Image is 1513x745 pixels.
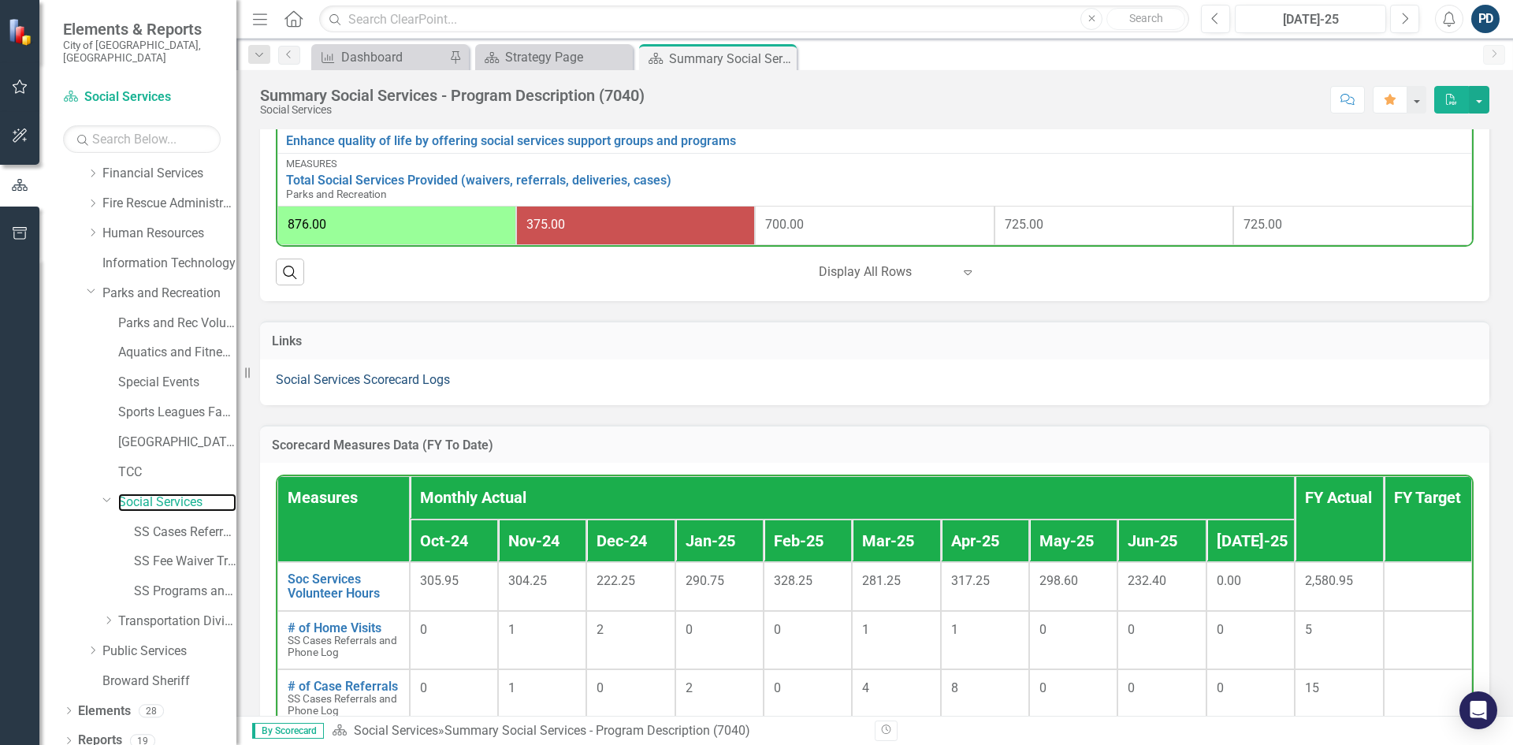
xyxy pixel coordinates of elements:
[508,622,515,637] span: 1
[118,434,236,452] a: [GEOGRAPHIC_DATA]
[420,680,427,695] span: 0
[765,217,804,232] span: 700.00
[1471,5,1500,33] button: PD
[1005,217,1043,232] span: 725.00
[63,39,221,65] small: City of [GEOGRAPHIC_DATA], [GEOGRAPHIC_DATA]
[597,680,604,695] span: 0
[479,47,629,67] a: Strategy Page
[286,158,1463,169] div: Measures
[1128,622,1135,637] span: 0
[286,134,1463,148] a: Enhance quality of life by offering social services support groups and programs
[288,680,400,694] a: # of Case Referrals
[118,494,236,512] a: Social Services
[508,680,515,695] span: 1
[118,315,236,333] a: Parks and Rec Volunteers
[420,573,459,588] span: 305.95
[1305,622,1312,637] span: 5
[260,87,645,104] div: Summary Social Services - Program Description (7040)
[315,47,445,67] a: Dashboard
[277,153,1472,206] td: Double-Click to Edit Right Click for Context Menu
[508,573,547,588] span: 304.25
[1106,8,1185,30] button: Search
[332,722,863,740] div: »
[102,255,236,273] a: Information Technology
[102,643,236,661] a: Public Services
[444,723,750,738] div: Summary Social Services - Program Description (7040)
[862,573,901,588] span: 281.25
[118,464,236,482] a: TCC
[288,621,400,635] a: # of Home Visits
[597,573,635,588] span: 222.25
[774,680,781,695] span: 0
[1039,622,1046,637] span: 0
[1459,691,1497,729] div: Open Intercom Messenger
[134,523,236,542] a: SS Cases Referrals and Phone Log
[134,553,236,571] a: SS Fee Waiver Tracking
[63,20,221,39] span: Elements & Reports
[63,88,221,106] a: Social Services
[1243,217,1282,232] span: 725.00
[1039,573,1078,588] span: 298.60
[951,680,958,695] span: 8
[102,225,236,243] a: Human Resources
[774,622,781,637] span: 0
[272,334,1478,348] h3: Links
[420,622,427,637] span: 0
[78,702,131,721] a: Elements
[1129,12,1163,24] span: Search
[686,680,693,695] span: 2
[862,622,869,637] span: 1
[102,285,236,303] a: Parks and Recreation
[951,573,990,588] span: 317.25
[1217,622,1224,637] span: 0
[1217,680,1224,695] span: 0
[319,6,1189,33] input: Search ClearPoint...
[1305,573,1353,588] span: 2,580.95
[1128,573,1166,588] span: 232.40
[288,572,400,600] a: Soc Services Volunteer Hours
[286,188,387,200] span: Parks and Recreation
[341,47,445,67] div: Dashboard
[288,692,397,717] span: SS Cases Referrals and Phone Log
[118,374,236,392] a: Special Events
[102,672,236,691] a: Broward Sheriff
[1128,680,1135,695] span: 0
[277,114,1472,153] td: Double-Click to Edit Right Click for Context Menu
[102,195,236,213] a: Fire Rescue Administration
[272,438,1478,453] h3: Scorecard Measures Data (FY To Date)
[686,622,693,637] span: 0
[1235,5,1386,33] button: [DATE]-25
[8,18,35,46] img: ClearPoint Strategy
[526,217,565,232] span: 375.00
[134,583,236,601] a: SS Programs and Volunteers
[1305,680,1319,695] span: 15
[862,680,869,695] span: 4
[774,573,812,588] span: 328.25
[686,573,724,588] span: 290.75
[286,173,1463,188] a: Total Social Services Provided (waivers, referrals, deliveries, cases)
[288,634,397,658] span: SS Cases Referrals and Phone Log
[1240,10,1381,29] div: [DATE]-25
[951,622,958,637] span: 1
[63,125,221,153] input: Search Below...
[1217,573,1241,588] span: 0.00
[277,611,410,669] td: Double-Click to Edit Right Click for Context Menu
[669,49,793,69] div: Summary Social Services - Program Description (7040)
[139,704,164,717] div: 28
[505,47,629,67] div: Strategy Page
[260,104,645,116] div: Social Services
[252,723,324,739] span: By Scorecard
[1039,680,1046,695] span: 0
[354,723,438,738] a: Social Services
[277,562,410,610] td: Double-Click to Edit Right Click for Context Menu
[102,165,236,183] a: Financial Services
[118,613,236,631] a: Transportation Division
[288,217,326,232] span: 876.00
[277,669,410,728] td: Double-Click to Edit Right Click for Context Menu
[118,404,236,422] a: Sports Leagues Facilities Fields
[597,622,604,637] span: 2
[276,372,450,387] a: Social Services Scorecard Logs
[118,344,236,362] a: Aquatics and Fitness Center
